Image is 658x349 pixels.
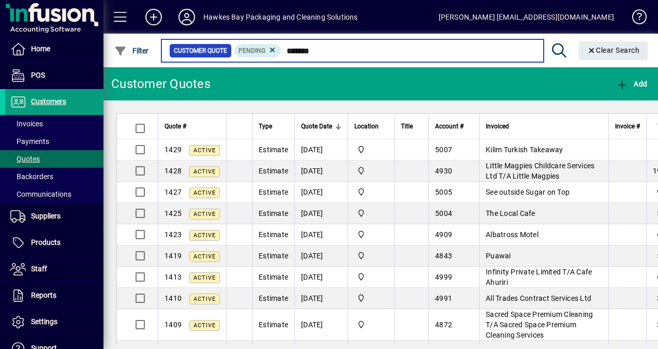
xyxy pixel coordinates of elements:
span: Estimate [259,273,288,281]
span: Invoices [10,120,43,128]
span: Suppliers [31,212,61,220]
span: Backorders [10,172,53,181]
span: 4930 [435,167,452,175]
button: Add [137,8,170,26]
span: Central [354,229,388,240]
span: Active [193,274,216,281]
span: 1413 [165,273,182,281]
span: Puawai [486,252,511,260]
td: [DATE] [294,224,348,245]
a: Knowledge Base [624,2,645,36]
td: [DATE] [294,309,348,341]
a: Suppliers [5,203,103,229]
div: Quote # [165,121,220,132]
td: [DATE] [294,203,348,224]
span: Estimate [259,321,288,329]
a: POS [5,63,103,89]
span: Central [354,186,388,198]
span: Active [193,322,216,329]
a: Communications [5,185,103,203]
span: Payments [10,137,49,146]
span: Pending [238,47,265,54]
button: Clear [579,41,648,60]
div: Location [354,121,388,132]
span: Settings [31,317,57,326]
span: Active [193,147,216,154]
span: 4991 [435,294,452,302]
span: Reports [31,291,56,299]
span: Estimate [259,146,288,154]
button: Profile [170,8,203,26]
span: Location [354,121,379,132]
span: Estimate [259,209,288,217]
td: [DATE] [294,182,348,203]
span: Filter [114,47,149,55]
span: Home [31,45,50,53]
span: Estimate [259,167,288,175]
a: Payments [5,133,103,150]
mat-chip: Pending Status: Pending [234,44,281,57]
span: Kilim Turkish Takeaway [486,146,563,154]
span: Customers [31,97,66,106]
a: Backorders [5,168,103,185]
span: Type [259,121,272,132]
a: Settings [5,309,103,335]
span: Estimate [259,230,288,239]
span: Active [193,232,216,239]
span: Little Magpies Childcare Services Ltd T/A Little Magpies [486,162,594,180]
span: Active [193,168,216,175]
a: Products [5,230,103,256]
td: [DATE] [294,267,348,288]
span: Account # [435,121,463,132]
span: See outside Sugar on Top [486,188,570,196]
span: Communications [10,190,71,198]
span: Quote # [165,121,186,132]
span: Central [354,250,388,261]
div: Invoiced [486,121,602,132]
span: Sacred Space Premium Cleaning T/A Sacred Space Premium Cleaning Services [486,310,593,339]
span: Customer Quote [174,46,227,56]
div: Quote Date [301,121,341,132]
span: Central [354,293,388,304]
a: Reports [5,283,103,309]
span: Title [401,121,413,132]
span: 5005 [435,188,452,196]
span: 1425 [165,209,182,217]
span: Central [354,144,388,155]
div: [PERSON_NAME] [EMAIL_ADDRESS][DOMAIN_NAME] [439,9,614,25]
span: 1427 [165,188,182,196]
span: Active [193,190,216,196]
span: Central [354,208,388,219]
span: 4999 [435,273,452,281]
div: Customer Quotes [111,76,211,92]
span: POS [31,71,45,79]
span: Estimate [259,252,288,260]
span: All Trades Contract Services Ltd [486,294,591,302]
span: Staff [31,265,47,273]
div: Title [401,121,422,132]
span: Central [354,271,388,283]
span: 1428 [165,167,182,175]
span: 1410 [165,294,182,302]
div: Hawkes Bay Packaging and Cleaning Solutions [203,9,358,25]
a: Staff [5,256,103,282]
td: [DATE] [294,288,348,309]
span: 1409 [165,321,182,329]
span: Clear Search [587,46,640,54]
span: Invoiced [486,121,509,132]
span: Add [616,80,647,88]
span: Active [193,253,216,260]
span: 1429 [165,146,182,154]
span: 1423 [165,230,182,239]
span: Albatross Motel [486,230,539,239]
span: Estimate [259,188,288,196]
span: Central [354,319,388,330]
a: Quotes [5,150,103,168]
span: 5004 [435,209,452,217]
span: Quote Date [301,121,332,132]
td: [DATE] [294,139,348,161]
span: Central [354,165,388,177]
span: The Local Cafe [486,209,535,217]
span: 4872 [435,321,452,329]
span: 4909 [435,230,452,239]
